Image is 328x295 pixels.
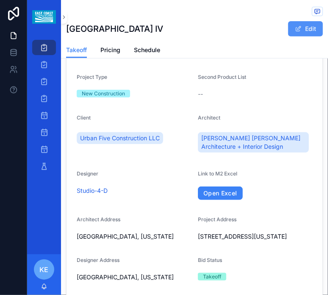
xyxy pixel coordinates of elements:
button: Edit [288,21,323,36]
span: Bid Status [198,257,222,263]
span: Project Type [77,74,107,80]
div: scrollable content [27,34,61,185]
span: Architect [198,114,220,121]
a: Open Excel [198,186,243,200]
span: Urban Five Construction LLC [80,134,160,142]
span: Second Product List [198,74,246,80]
a: [PERSON_NAME] [PERSON_NAME] Architecture + Interior Design [198,132,309,153]
span: Project Address [198,216,236,223]
span: [STREET_ADDRESS][US_STATE] [198,232,312,241]
span: [GEOGRAPHIC_DATA], [US_STATE] [77,232,191,241]
span: Client [77,114,91,121]
span: Takeoff [66,46,87,54]
img: App logo [32,10,56,24]
span: Schedule [134,46,160,54]
span: [GEOGRAPHIC_DATA], [US_STATE] [77,273,191,281]
span: Pricing [100,46,120,54]
a: Pricing [100,42,120,59]
div: Takeoff [203,273,221,281]
span: Designer Address [77,257,120,263]
span: Architect Address [77,216,120,223]
a: Takeoff [66,42,87,58]
a: Studio-4-D [77,186,108,195]
span: KE [40,264,49,275]
span: [PERSON_NAME] [PERSON_NAME] Architecture + Interior Design [201,134,306,151]
a: Urban Five Construction LLC [77,132,163,144]
span: Link to M2 Excel [198,170,237,177]
a: Schedule [134,42,160,59]
h1: [GEOGRAPHIC_DATA] IV [66,23,163,35]
span: -- [198,90,203,98]
div: New Construction [82,90,125,97]
span: Designer [77,170,98,177]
